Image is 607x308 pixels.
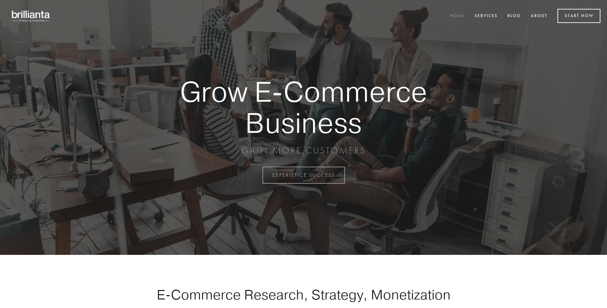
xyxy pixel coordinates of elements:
h1: E-Commerce Research, Strategy, Monetization [136,286,471,303]
a: About [527,11,552,22]
a: Services [470,11,502,22]
a: Blog [503,11,525,22]
img: brillianta - research, strategy, marketing [7,7,56,26]
p: GAIN MORE CUSTOMERS [157,145,450,156]
strong: Grow E-Commerce Business [157,76,450,138]
a: Home [446,11,469,22]
a: Start Now [557,9,600,23]
a: EXPERIENCE SUCCESS [262,167,345,184]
